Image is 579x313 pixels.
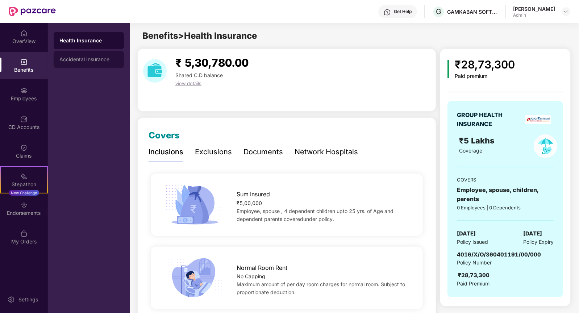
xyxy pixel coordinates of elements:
[143,59,167,83] img: download
[457,280,490,288] span: Paid Premium
[149,146,183,158] div: Inclusions
[20,116,28,123] img: svg+xml;base64,PHN2ZyBpZD0iQ0RfQWNjb3VudHMiIGRhdGEtbmFtZT0iQ0QgQWNjb3VudHMiIHhtbG5zPSJodHRwOi8vd3...
[20,58,28,66] img: svg+xml;base64,PHN2ZyBpZD0iQmVuZWZpdHMiIHhtbG5zPSJodHRwOi8vd3d3LnczLm9yZy8yMDAwL3N2ZyIgd2lkdGg9Ij...
[195,146,232,158] div: Exclusions
[243,146,283,158] div: Documents
[436,7,441,16] span: G
[384,9,391,16] img: svg+xml;base64,PHN2ZyBpZD0iSGVscC0zMngzMiIgeG1sbnM9Imh0dHA6Ly93d3cudzMub3JnLzIwMDAvc3ZnIiB3aWR0aD...
[237,199,411,207] div: ₹5,00,000
[149,130,180,141] span: Covers
[513,12,555,18] div: Admin
[175,72,223,78] span: Shared C.D balance
[295,146,358,158] div: Network Hospitals
[534,134,557,158] img: policyIcon
[20,173,28,180] img: svg+xml;base64,PHN2ZyB4bWxucz0iaHR0cDovL3d3dy53My5vcmcvMjAwMC9zdmciIHdpZHRoPSIyMSIgaGVpZ2h0PSIyMC...
[237,272,411,280] div: No Capping
[8,296,15,303] img: svg+xml;base64,PHN2ZyBpZD0iU2V0dGluZy0yMHgyMCIgeG1sbnM9Imh0dHA6Ly93d3cudzMub3JnLzIwMDAvc3ZnIiB3aW...
[163,183,227,227] img: icon
[459,136,497,145] span: ₹5 Lakhs
[16,296,40,303] div: Settings
[513,5,555,12] div: [PERSON_NAME]
[142,30,257,41] span: Benefits > Health Insurance
[9,7,56,16] img: New Pazcare Logo
[237,263,288,272] span: Normal Room Rent
[237,281,405,295] span: Maximum amount of per day room charges for normal room. Subject to proportionate deduction.
[20,201,28,209] img: svg+xml;base64,PHN2ZyBpZD0iRW5kb3JzZW1lbnRzIiB4bWxucz0iaHR0cDovL3d3dy53My5vcmcvMjAwMC9zdmciIHdpZH...
[455,56,515,73] div: ₹28,73,300
[9,190,39,196] div: New Challenge
[523,238,554,246] span: Policy Expiry
[394,9,412,14] div: Get Help
[20,230,28,237] img: svg+xml;base64,PHN2ZyBpZD0iTXlfT3JkZXJzIiBkYXRhLW5hbWU9Ik15IE9yZGVycyIgeG1sbnM9Imh0dHA6Ly93d3cudz...
[459,147,482,154] span: Coverage
[457,204,554,211] div: 0 Employees | 0 Dependents
[457,110,520,129] div: GROUP HEALTH INSURANCE
[237,208,394,222] span: Employee, spouse , 4 dependent children upto 25 yrs. of Age and dependent parents coveredunder po...
[20,30,28,37] img: svg+xml;base64,PHN2ZyBpZD0iSG9tZSIgeG1sbnM9Imh0dHA6Ly93d3cudzMub3JnLzIwMDAvc3ZnIiB3aWR0aD0iMjAiIG...
[59,57,118,62] div: Accidental Insurance
[175,56,249,69] span: ₹ 5,30,780.00
[457,229,476,238] span: [DATE]
[458,271,490,280] div: ₹28,73,300
[20,144,28,151] img: svg+xml;base64,PHN2ZyBpZD0iQ2xhaW0iIHhtbG5zPSJodHRwOi8vd3d3LnczLm9yZy8yMDAwL3N2ZyIgd2lkdGg9IjIwIi...
[457,238,488,246] span: Policy Issued
[455,73,515,79] div: Paid premium
[563,9,569,14] img: svg+xml;base64,PHN2ZyBpZD0iRHJvcGRvd24tMzJ4MzIiIHhtbG5zPSJodHRwOi8vd3d3LnczLm9yZy8yMDAwL3N2ZyIgd2...
[20,87,28,94] img: svg+xml;base64,PHN2ZyBpZD0iRW1wbG95ZWVzIiB4bWxucz0iaHR0cDovL3d3dy53My5vcmcvMjAwMC9zdmciIHdpZHRoPS...
[525,115,551,124] img: insurerLogo
[457,176,554,183] div: COVERS
[447,8,498,15] div: GAMKABAN SOFTWARE PRIVATE LIMITED
[163,256,227,300] img: icon
[175,80,201,86] span: view details
[59,37,118,44] div: Health Insurance
[457,251,541,258] span: 4016/X/O/360401191/00/000
[523,229,542,238] span: [DATE]
[457,259,492,266] span: Policy Number
[457,185,554,204] div: Employee, spouse, children, parents
[1,181,47,188] div: Stepathon
[237,190,270,199] span: Sum Insured
[447,60,449,78] img: icon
